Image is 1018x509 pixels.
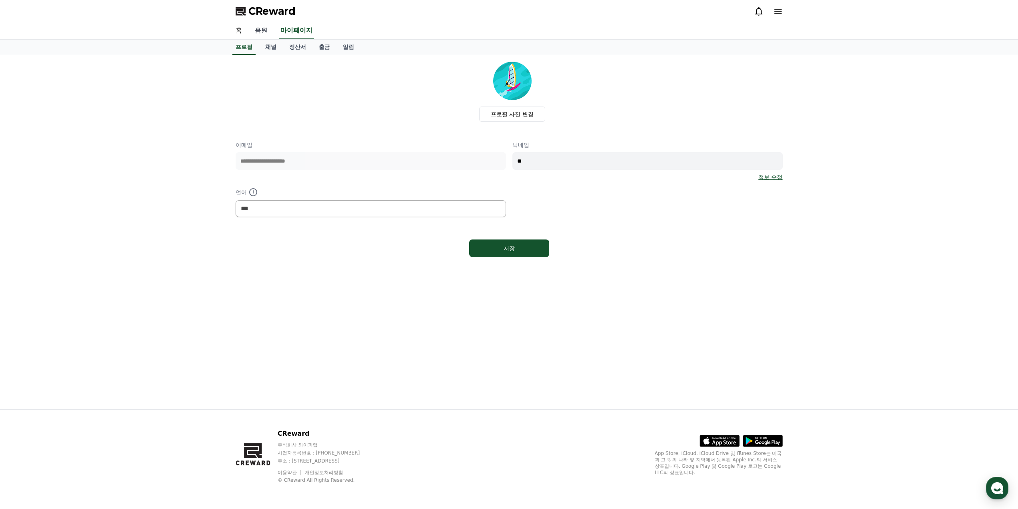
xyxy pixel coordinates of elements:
[312,40,336,55] a: 출금
[236,141,506,149] p: 이메일
[485,244,533,252] div: 저장
[758,173,782,181] a: 정보 수정
[336,40,360,55] a: 알림
[2,254,53,274] a: 홈
[493,62,532,100] img: profile_image
[73,266,83,273] span: 대화
[124,266,133,272] span: 설정
[248,22,274,39] a: 음원
[512,141,783,149] p: 닉네임
[278,458,375,464] p: 주소 : [STREET_ADDRESS]
[278,477,375,483] p: © CReward All Rights Reserved.
[278,442,375,448] p: 주식회사 와이피랩
[278,470,303,475] a: 이용약관
[25,266,30,272] span: 홈
[305,470,343,475] a: 개인정보처리방침
[469,239,549,257] button: 저장
[103,254,154,274] a: 설정
[229,22,248,39] a: 홈
[236,187,506,197] p: 언어
[283,40,312,55] a: 정산서
[479,107,545,122] label: 프로필 사진 변경
[259,40,283,55] a: 채널
[53,254,103,274] a: 대화
[655,450,783,476] p: App Store, iCloud, iCloud Drive 및 iTunes Store는 미국과 그 밖의 나라 및 지역에서 등록된 Apple Inc.의 서비스 상표입니다. Goo...
[278,450,375,456] p: 사업자등록번호 : [PHONE_NUMBER]
[278,429,375,439] p: CReward
[236,5,296,18] a: CReward
[248,5,296,18] span: CReward
[279,22,314,39] a: 마이페이지
[232,40,256,55] a: 프로필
